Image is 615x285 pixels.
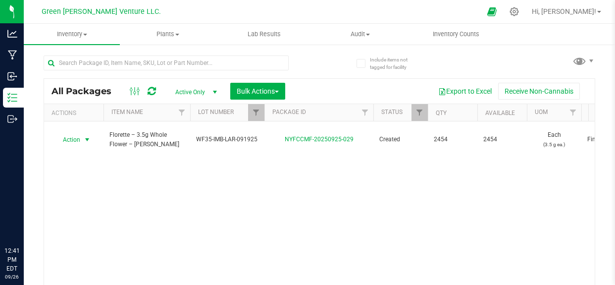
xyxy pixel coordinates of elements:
[44,56,289,70] input: Search Package ID, Item Name, SKU, Lot or Part Number...
[51,110,100,116] div: Actions
[81,133,94,147] span: select
[4,273,19,281] p: 09/26
[272,109,306,115] a: Package ID
[24,24,120,45] a: Inventory
[565,104,581,121] a: Filter
[285,136,354,143] a: NYFCCMF-20250925-029
[312,30,408,39] span: Audit
[379,135,422,144] span: Created
[408,24,504,45] a: Inventory Counts
[216,24,312,45] a: Lab Results
[436,110,447,116] a: Qty
[196,135,258,144] span: WF35-IMB-LAR-091925
[485,110,515,116] a: Available
[419,30,493,39] span: Inventory Counts
[248,104,264,121] a: Filter
[111,109,143,115] a: Item Name
[508,7,520,16] div: Manage settings
[7,114,17,124] inline-svg: Outbound
[535,109,548,115] a: UOM
[312,24,408,45] a: Audit
[357,104,373,121] a: Filter
[42,7,161,16] span: Green [PERSON_NAME] Venture LLC.
[120,24,216,45] a: Plants
[498,83,580,100] button: Receive Non-Cannabis
[434,135,471,144] span: 2454
[120,30,215,39] span: Plants
[533,130,575,149] span: Each
[7,71,17,81] inline-svg: Inbound
[4,246,19,273] p: 12:41 PM EDT
[51,86,121,97] span: All Packages
[381,109,403,115] a: Status
[370,56,419,71] span: Include items not tagged for facility
[237,87,279,95] span: Bulk Actions
[24,30,120,39] span: Inventory
[481,2,503,21] span: Open Ecommerce Menu
[109,130,184,149] span: Florette – 3.5g Whole Flower – [PERSON_NAME]
[533,140,575,149] p: (3.5 g ea.)
[234,30,294,39] span: Lab Results
[7,50,17,60] inline-svg: Manufacturing
[411,104,428,121] a: Filter
[198,109,234,115] a: Lot Number
[483,135,521,144] span: 2454
[532,7,596,15] span: Hi, [PERSON_NAME]!
[174,104,190,121] a: Filter
[230,83,285,100] button: Bulk Actions
[432,83,498,100] button: Export to Excel
[7,29,17,39] inline-svg: Analytics
[54,133,81,147] span: Action
[10,206,40,235] iframe: Resource center
[7,93,17,103] inline-svg: Inventory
